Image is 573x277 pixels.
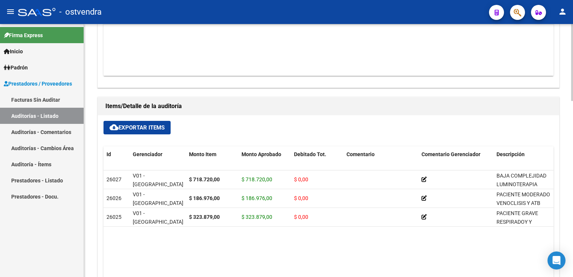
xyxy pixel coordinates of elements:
span: Prestadores / Proveedores [4,80,72,88]
datatable-header-cell: Monto Item [186,146,238,179]
span: Monto Aprobado [241,151,281,157]
span: V01 - [GEOGRAPHIC_DATA] [133,191,183,206]
span: 26027 [106,176,121,182]
span: $ 718.720,00 [241,176,272,182]
span: Inicio [4,47,23,56]
div: Open Intercom Messenger [547,251,565,269]
strong: $ 323.879,00 [189,214,220,220]
mat-icon: menu [6,7,15,16]
span: $ 0,00 [294,214,308,220]
datatable-header-cell: Monto Aprobado [238,146,291,179]
span: Comentario Gerenciador [421,151,480,157]
span: Descripción [496,151,525,157]
strong: $ 718.720,00 [189,176,220,182]
span: V01 - [GEOGRAPHIC_DATA] [133,210,183,225]
span: 26025 [106,214,121,220]
span: Comentario [346,151,375,157]
span: BAJA COMPLEJIDAD LUMINOTERAPIA [496,173,546,187]
h1: Items/Detalle de la auditoría [105,100,552,112]
datatable-header-cell: Gerenciador [130,146,186,179]
span: Monto Item [189,151,216,157]
span: PACIENTE MODERADO VENOCLISIS Y ATB [496,191,550,206]
span: Gerenciador [133,151,162,157]
span: $ 0,00 [294,176,308,182]
span: PACIENTE GRAVE RESPIRADOY Y ALIMENTACION PARENTERAL [496,210,538,242]
span: $ 186.976,00 [241,195,272,201]
mat-icon: person [558,7,567,16]
span: Padrón [4,63,28,72]
button: Exportar Items [103,121,171,134]
datatable-header-cell: Comentario Gerenciador [418,146,493,179]
span: 26026 [106,195,121,201]
datatable-header-cell: Id [103,146,130,179]
span: $ 0,00 [294,195,308,201]
span: - ostvendra [59,4,102,20]
span: Debitado Tot. [294,151,326,157]
datatable-header-cell: Comentario [343,146,418,179]
datatable-header-cell: Debitado Tot. [291,146,343,179]
span: Exportar Items [109,124,165,131]
span: Id [106,151,111,157]
span: V01 - [GEOGRAPHIC_DATA] [133,173,183,187]
span: $ 323.879,00 [241,214,272,220]
span: Firma Express [4,31,43,39]
strong: $ 186.976,00 [189,195,220,201]
datatable-header-cell: Descripción [493,146,568,179]
mat-icon: cloud_download [109,123,118,132]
